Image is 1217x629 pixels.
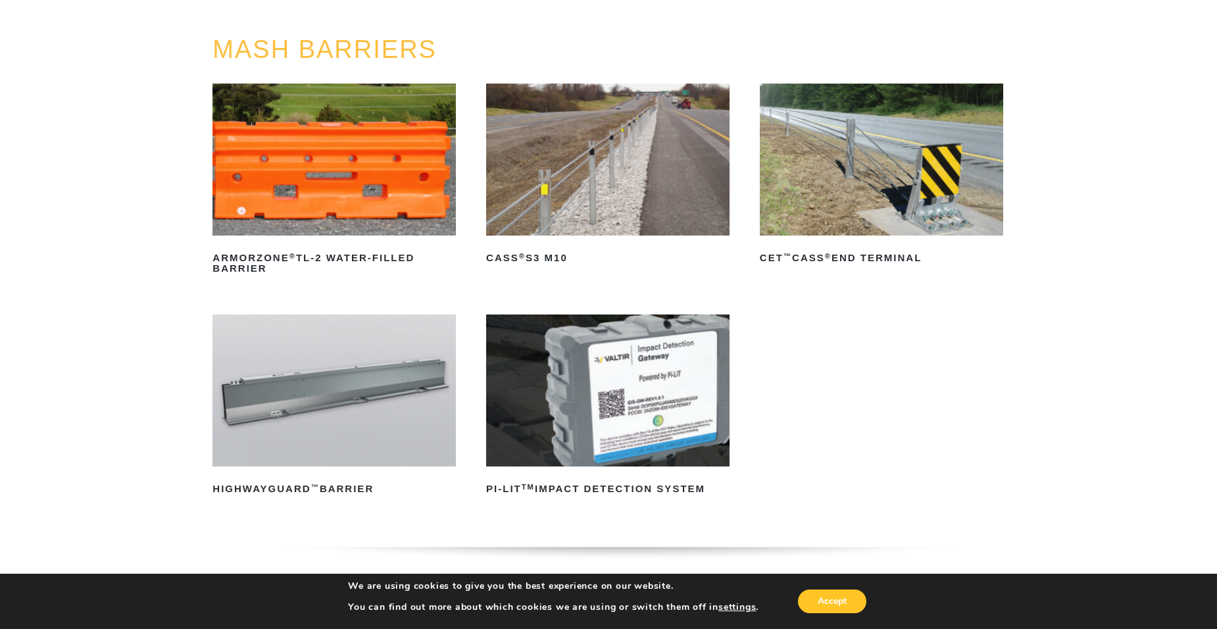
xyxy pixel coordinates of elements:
[522,483,535,491] sup: TM
[212,478,456,499] h2: HighwayGuard Barrier
[348,580,758,592] p: We are using cookies to give you the best experience on our website.
[486,314,730,499] a: PI-LITTMImpact Detection System
[348,601,758,613] p: You can find out more about which cookies we are using or switch them off in .
[760,84,1003,268] a: CET™CASS®End Terminal
[486,247,730,268] h2: CASS S3 M10
[486,478,730,499] h2: PI-LIT Impact Detection System
[212,84,456,279] a: ArmorZone®TL-2 Water-Filled Barrier
[311,483,320,491] sup: ™
[212,36,437,63] a: MASH BARRIERS
[760,247,1003,268] h2: CET CASS End Terminal
[718,601,756,613] button: settings
[212,314,456,499] a: HighwayGuard™Barrier
[212,247,456,279] h2: ArmorZone TL-2 Water-Filled Barrier
[486,84,730,268] a: CASS®S3 M10
[289,252,296,260] sup: ®
[783,252,792,260] sup: ™
[798,590,866,613] button: Accept
[519,252,526,260] sup: ®
[825,252,832,260] sup: ®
